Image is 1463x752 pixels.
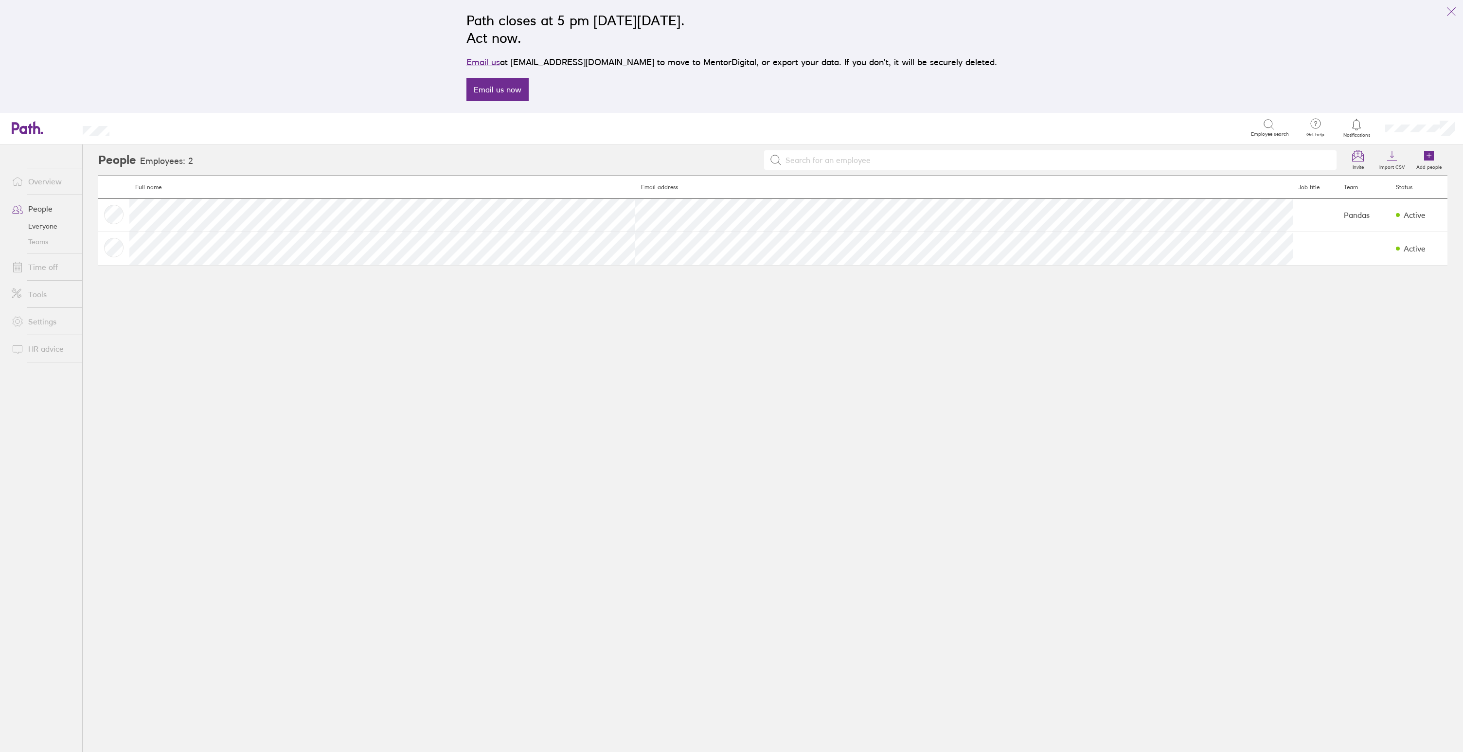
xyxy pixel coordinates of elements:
[1293,176,1338,199] th: Job title
[1404,211,1426,219] div: Active
[140,156,193,166] h3: Employees: 2
[1410,161,1447,170] label: Add people
[635,176,1293,199] th: Email address
[782,151,1331,169] input: Search for an employee
[1404,244,1426,253] div: Active
[129,176,635,199] th: Full name
[4,172,82,191] a: Overview
[98,144,136,176] h2: People
[466,55,997,69] p: at [EMAIL_ADDRESS][DOMAIN_NAME] to move to MentorDigital, or export your data. If you don’t, it w...
[466,57,500,67] a: Email us
[1251,131,1289,137] span: Employee search
[4,339,82,358] a: HR advice
[1374,144,1410,176] a: Import CSV
[1347,161,1370,170] label: Invite
[1342,144,1374,176] a: Invite
[1338,198,1390,232] td: Pandas
[4,257,82,277] a: Time off
[4,312,82,331] a: Settings
[4,234,82,250] a: Teams
[4,199,82,218] a: People
[1390,176,1447,199] th: Status
[1300,132,1331,138] span: Get help
[1410,144,1447,176] a: Add people
[1374,161,1410,170] label: Import CSV
[1341,132,1373,138] span: Notifications
[4,285,82,304] a: Tools
[4,218,82,234] a: Everyone
[1341,118,1373,138] a: Notifications
[466,78,529,101] a: Email us now
[136,123,161,132] div: Search
[1338,176,1390,199] th: Team
[466,12,997,47] h2: Path closes at 5 pm [DATE][DATE]. Act now.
